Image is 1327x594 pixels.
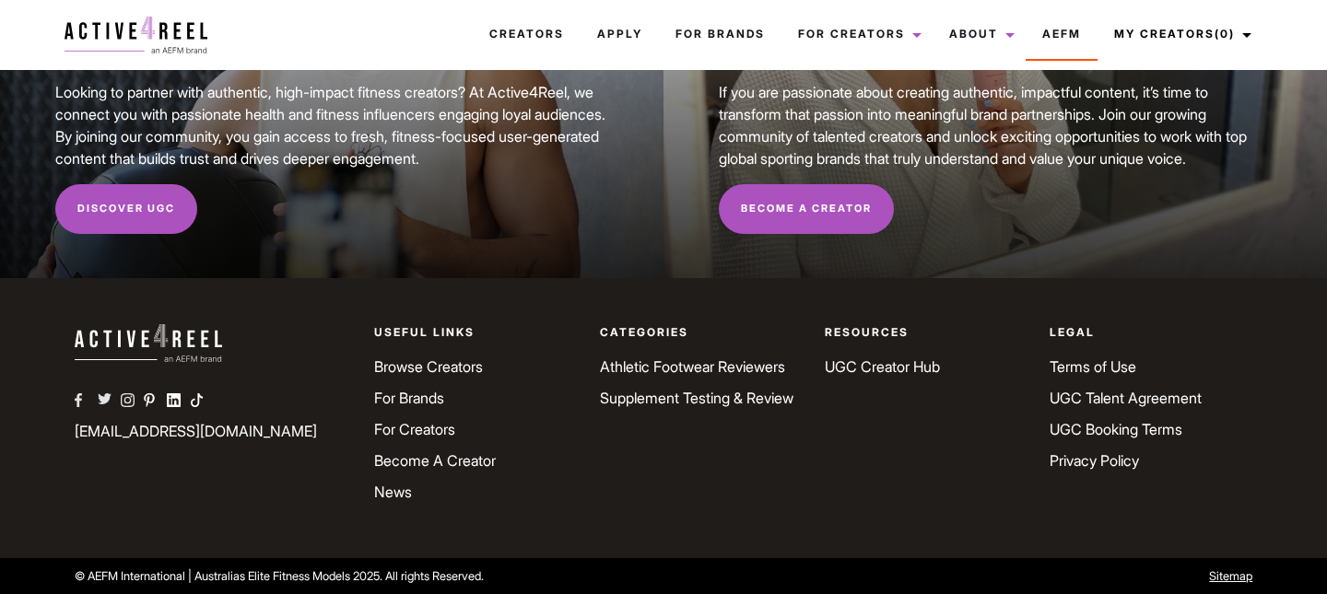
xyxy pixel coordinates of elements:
a: UGC Talent Agreement [1050,389,1202,407]
a: AEFM [1026,9,1098,59]
a: Discover UGC [55,184,197,234]
a: Apply [581,9,659,59]
a: AEFM Facebook [75,390,98,413]
a: About [933,9,1026,59]
p: Useful Links [374,324,577,341]
a: AEFM TikTok [190,390,213,413]
a: AEFM Twitter [98,390,121,413]
a: AEFM Pinterest [144,390,167,413]
a: Become A Creator [374,451,496,470]
a: Sitemap [1209,569,1252,583]
a: News [374,483,412,501]
a: [EMAIL_ADDRESS][DOMAIN_NAME] [75,422,317,440]
a: Supplement Testing & Review [600,389,793,407]
a: For Brands [374,389,444,407]
a: Athletic Footwear Reviewers [600,357,785,376]
a: For Creators [374,420,455,438]
a: My Creators(0) [1098,9,1262,59]
span: If you are passionate about creating authentic, impactful content, it’s time to transform that pa... [719,83,1247,168]
a: Privacy Policy [1050,451,1139,470]
a: AEFM Instagram [121,390,144,413]
span: (0) [1215,27,1235,41]
p: Resources [825,324,1028,341]
p: Looking to partner with authentic, high-impact fitness creators? At Active4Reel, we connect you w... [55,81,608,169]
a: Creators [473,9,581,59]
a: For Brands [659,9,781,59]
a: For Creators [781,9,933,59]
p: © AEFM International | Australias Elite Fitness Models 2025. All rights Reserved. [75,567,753,585]
a: Terms of Use [1050,357,1136,376]
a: Become a Creator [719,184,894,234]
a: UGC Booking Terms [1050,420,1182,438]
img: a4r-logo.svg [65,17,207,53]
img: a4r-logo-white.svg [75,324,222,362]
a: Browse Creators [374,357,483,376]
p: Legal [1050,324,1252,341]
p: Categories [600,324,803,341]
a: AEFM Linkedin [167,390,190,413]
a: UGC Creator Hub [825,357,940,376]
